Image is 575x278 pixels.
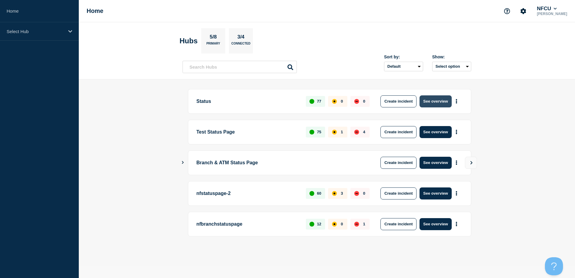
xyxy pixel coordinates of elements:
h2: Hubs [180,37,198,45]
p: 1 [341,130,343,134]
div: up [309,222,314,227]
p: nfbranchstatuspage [196,218,299,230]
p: 3 [341,191,343,196]
button: Create incident [380,126,417,138]
iframe: Help Scout Beacon - Open [545,257,563,275]
p: 4 [363,130,365,134]
p: Primary [206,42,220,48]
div: down [354,222,359,227]
div: up [309,130,314,134]
input: Search Hubs [183,61,297,73]
p: nfstatuspage-2 [196,187,299,199]
div: down [354,130,359,134]
p: [PERSON_NAME] [536,12,568,16]
button: More actions [453,96,460,107]
p: Branch & ATM Status Page [196,157,363,169]
button: See overview [420,126,451,138]
div: down [354,99,359,104]
p: 75 [317,130,321,134]
button: Account settings [517,5,530,17]
div: affected [332,99,337,104]
p: Connected [231,42,250,48]
p: 5/8 [208,34,219,42]
button: More actions [453,218,460,230]
button: See overview [420,218,451,230]
button: More actions [453,188,460,199]
button: Create incident [380,187,417,199]
p: 1 [363,222,365,226]
div: affected [332,130,337,134]
p: 0 [363,99,365,103]
button: Create incident [380,95,417,107]
button: More actions [453,157,460,168]
p: 0 [363,191,365,196]
button: See overview [420,95,451,107]
p: 12 [317,222,321,226]
button: Select option [432,62,471,71]
p: 0 [341,99,343,103]
h1: Home [87,8,103,14]
p: 0 [341,222,343,226]
div: Show: [432,54,471,59]
button: NFCU [536,6,558,12]
button: See overview [420,157,451,169]
button: See overview [420,187,451,199]
div: up [309,99,314,104]
div: up [309,191,314,196]
select: Sort by [384,62,423,71]
div: affected [332,191,337,196]
p: 3/4 [235,34,247,42]
p: 77 [317,99,321,103]
button: View [465,157,477,169]
button: Support [501,5,513,17]
div: down [354,191,359,196]
p: Select Hub [7,29,64,34]
div: affected [332,222,337,227]
button: Create incident [380,157,417,169]
p: Test Status Page [196,126,299,138]
p: 60 [317,191,321,196]
button: Create incident [380,218,417,230]
p: Status [196,95,299,107]
button: Show Connected Hubs [181,160,184,165]
div: Sort by: [384,54,423,59]
button: More actions [453,126,460,137]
